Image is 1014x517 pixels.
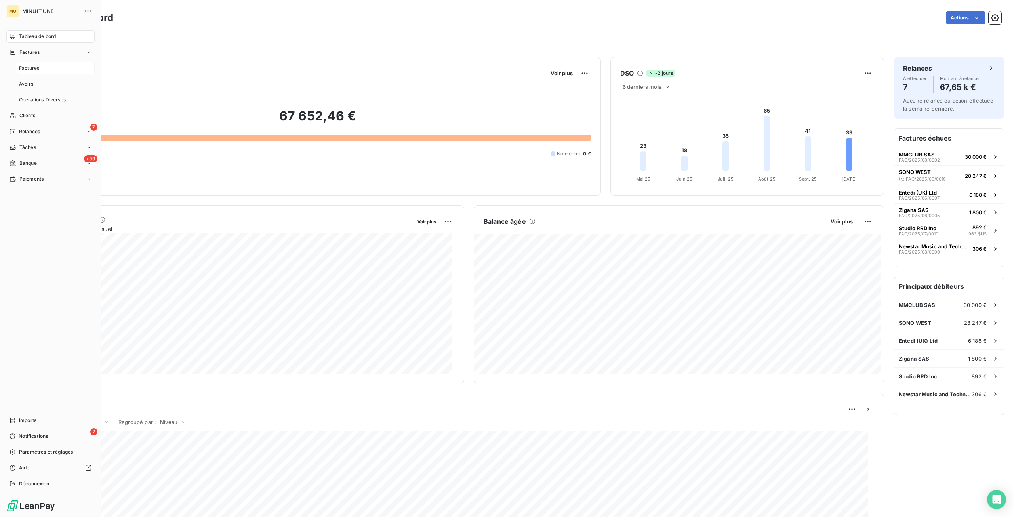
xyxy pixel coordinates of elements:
button: Voir plus [828,218,855,225]
span: Clients [19,112,35,119]
span: Newstar Music and Technology Joint Stock [899,243,969,250]
span: Zigana SAS [899,207,929,213]
span: Non-échu [557,150,580,157]
span: Notifications [19,433,48,440]
span: Studio RRD Inc [899,225,936,231]
button: Zigana SASFAC/2025/06/00051 800 € [894,203,1004,221]
span: Paramètres et réglages [19,448,73,456]
button: Actions [946,11,985,24]
span: SONO WEST [899,169,931,175]
span: Aide [19,464,30,471]
span: Factures [19,49,40,56]
span: 306 € [972,391,987,397]
h6: Relances [903,63,932,73]
span: Tableau de bord [19,33,56,40]
span: Newstar Music and Technology Joint Stock [899,391,972,397]
h4: 7 [903,81,927,93]
span: FAC/2025/06/0007 [899,196,940,200]
span: 30 000 € [964,302,987,308]
span: Déconnexion [19,480,50,487]
span: FAC/2025/08/0009 [899,250,940,254]
h6: DSO [620,69,634,78]
span: Zigana SAS [899,355,930,362]
img: Logo LeanPay [6,500,55,512]
span: Studio RRD Inc [899,373,937,380]
span: 1 800 € [968,355,987,362]
span: Opérations Diverses [19,96,66,103]
span: Entedi (UK) Ltd [899,189,937,196]
span: 6 188 € [968,338,987,344]
span: Tâches [19,144,36,151]
tspan: [DATE] [842,176,857,182]
tspan: Juil. 25 [718,176,734,182]
button: SONO WESTFAC/2025/06/001628 247 € [894,165,1004,186]
button: Studio RRD IncFAC/2025/07/0010892 €963 $US [894,221,1004,240]
span: Banque [19,160,37,167]
span: 6 derniers mois [623,84,661,90]
span: Regroupé par : [118,419,156,425]
span: FAC/2025/07/0010 [899,231,938,236]
span: 0 € [583,150,591,157]
tspan: Mai 25 [636,176,650,182]
span: Voir plus [417,219,436,225]
span: Voir plus [551,70,573,76]
h4: 67,65 k € [940,81,980,93]
span: 28 247 € [965,173,987,179]
span: 30 000 € [965,154,987,160]
a: Aide [6,462,95,474]
button: Entedi (UK) LtdFAC/2025/06/00076 188 € [894,186,1004,203]
span: MMCLUB SAS [899,151,935,158]
tspan: Juin 25 [676,176,692,182]
span: 2 [90,428,97,435]
button: Newstar Music and Technology Joint StockFAC/2025/08/0009306 € [894,240,1004,258]
span: Niveau [160,419,177,425]
tspan: Sept. 25 [799,176,817,182]
span: À effectuer [903,76,927,81]
span: +99 [84,155,97,162]
span: SONO WEST [899,320,931,326]
tspan: Août 25 [758,176,776,182]
span: Avoirs [19,80,33,88]
span: 892 € [972,373,987,380]
span: 306 € [972,246,987,252]
span: Paiements [19,176,44,183]
span: 6 188 € [969,192,987,198]
span: Montant à relancer [940,76,980,81]
span: 7 [90,124,97,131]
button: Voir plus [415,218,438,225]
span: 892 € [972,224,987,231]
button: Voir plus [548,70,575,77]
span: Voir plus [831,218,853,225]
span: 963 $US [968,231,987,237]
span: Entedi (UK) Ltd [899,338,938,344]
h6: Balance âgée [484,217,526,226]
h6: Principaux débiteurs [894,277,1004,296]
h6: Factures échues [894,129,1004,148]
span: Chiffre d'affaires mensuel [45,225,412,233]
span: FAC/2025/06/0005 [899,213,940,218]
h2: 67 652,46 € [45,108,591,132]
span: Imports [19,417,36,424]
span: FAC/2025/06/0016 [906,177,946,181]
span: MINUIT UNE [22,8,79,14]
span: 1 800 € [969,209,987,216]
div: Open Intercom Messenger [987,490,1006,509]
span: 28 247 € [964,320,987,326]
span: -2 jours [646,70,675,77]
button: MMCLUB SASFAC/2025/08/000230 000 € [894,148,1004,165]
span: FAC/2025/08/0002 [899,158,940,162]
span: Aucune relance ou action effectuée la semaine dernière. [903,97,993,112]
span: Relances [19,128,40,135]
span: MMCLUB SAS [899,302,936,308]
div: MU [6,5,19,17]
span: Factures [19,65,39,72]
